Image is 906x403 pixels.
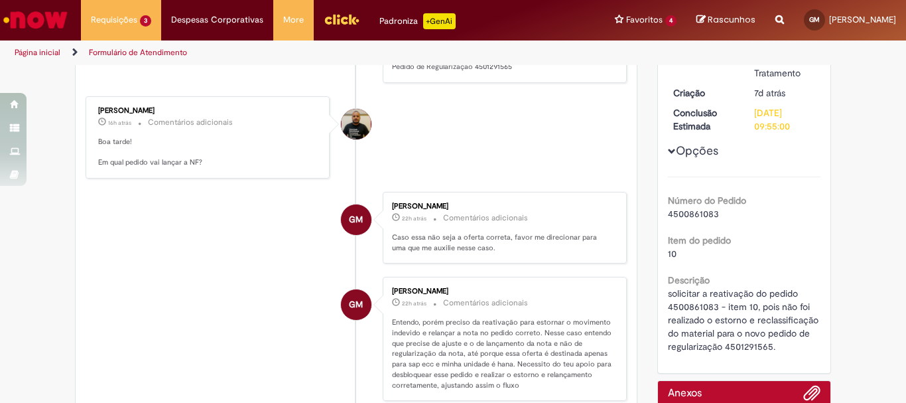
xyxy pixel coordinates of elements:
div: Em Tratamento [754,53,816,80]
b: Número do Pedido [668,195,746,206]
h2: Anexos [668,388,702,400]
span: 7d atrás [754,87,785,99]
span: Favoritos [626,13,663,27]
small: Comentários adicionais [443,297,528,309]
span: Requisições [91,13,137,27]
time: 27/08/2025 10:28:19 [402,299,426,307]
p: Entendo, porém preciso da reativação para estornar o movimento indevido e relançar a nota no pedi... [392,317,613,390]
a: Rascunhos [696,14,755,27]
div: Padroniza [379,13,456,29]
span: 22h atrás [402,214,426,222]
b: Descrição [668,274,710,286]
a: Formulário de Atendimento [89,47,187,58]
div: Gabriel Castelo Rainiak [341,109,371,139]
a: Página inicial [15,47,60,58]
time: 27/08/2025 10:29:06 [402,214,426,222]
div: [DATE] 09:55:00 [754,106,816,133]
div: [PERSON_NAME] [392,287,613,295]
time: 27/08/2025 16:39:12 [108,119,131,127]
div: [PERSON_NAME] [98,107,319,115]
span: GM [809,15,820,24]
p: Caso essa não seja a oferta correta, favor me direcionar para uma que me auxilie nesse caso. [392,232,613,253]
span: 4500861083 [668,208,719,220]
p: +GenAi [423,13,456,29]
dt: Criação [663,86,745,100]
span: 4 [665,15,677,27]
span: 10 [668,248,677,260]
span: Rascunhos [708,13,755,26]
div: Gabriel Rocha Maia [341,204,371,235]
small: Comentários adicionais [443,212,528,224]
ul: Trilhas de página [10,40,594,65]
div: [PERSON_NAME] [392,202,613,210]
p: Boa tarde! Em qual pedido vai lançar a NF? [98,137,319,168]
span: [PERSON_NAME] [829,14,896,25]
div: 21/08/2025 14:21:25 [754,86,816,100]
img: click_logo_yellow_360x200.png [324,9,359,29]
p: Pedido de Regularização 4501291565 [392,62,613,72]
div: Gabriel Rocha Maia [341,289,371,320]
span: solicitar a reativação do pedido 4500861083 - item 10, pois não foi realizado o estorno e reclass... [668,287,821,353]
span: More [283,13,304,27]
span: 22h atrás [402,299,426,307]
span: Despesas Corporativas [171,13,263,27]
img: ServiceNow [1,7,70,33]
span: 16h atrás [108,119,131,127]
span: GM [349,289,363,321]
span: 3 [140,15,151,27]
time: 21/08/2025 14:21:25 [754,87,785,99]
span: GM [349,204,363,236]
b: Item do pedido [668,234,731,246]
dt: Conclusão Estimada [663,106,745,133]
small: Comentários adicionais [148,117,233,128]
